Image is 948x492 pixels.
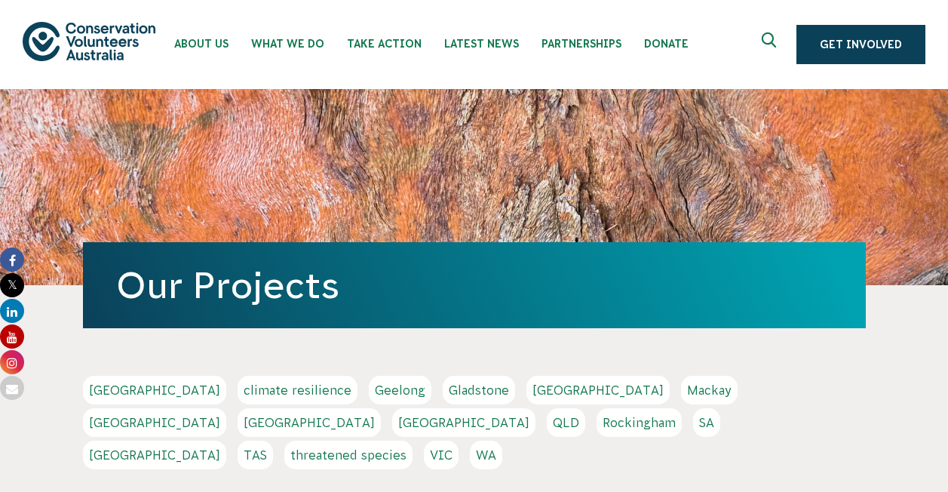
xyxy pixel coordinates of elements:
a: SA [693,408,720,437]
a: [GEOGRAPHIC_DATA] [83,441,226,469]
a: WA [470,441,502,469]
span: What We Do [251,38,324,50]
a: QLD [547,408,585,437]
span: Donate [644,38,689,50]
span: Take Action [347,38,422,50]
a: Our Projects [116,265,339,306]
a: threatened species [284,441,413,469]
a: [GEOGRAPHIC_DATA] [392,408,535,437]
button: Expand search box Close search box [753,26,789,63]
a: [GEOGRAPHIC_DATA] [83,408,226,437]
a: TAS [238,441,273,469]
a: Mackay [681,376,738,404]
a: Gladstone [443,376,515,404]
a: Geelong [369,376,431,404]
a: [GEOGRAPHIC_DATA] [83,376,226,404]
span: Latest News [444,38,519,50]
a: [GEOGRAPHIC_DATA] [526,376,670,404]
a: VIC [424,441,459,469]
a: climate resilience [238,376,357,404]
span: Expand search box [762,32,781,57]
a: Get Involved [796,25,925,64]
a: Rockingham [597,408,682,437]
a: [GEOGRAPHIC_DATA] [238,408,381,437]
span: Partnerships [541,38,621,50]
span: About Us [174,38,229,50]
img: logo.svg [23,22,155,60]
